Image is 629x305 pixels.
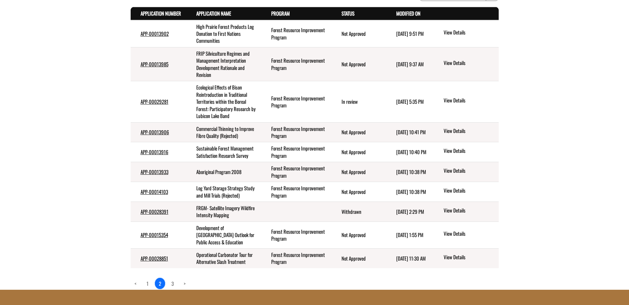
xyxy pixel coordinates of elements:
[131,182,186,202] td: APP-00014103
[141,60,168,68] a: APP-00013985
[186,20,261,47] td: High Prairie Forest Products Log Donation to First Nations Communities
[386,81,433,122] td: 3/28/2025 5:35 PM
[386,142,433,162] td: 3/20/2025 10:40 PM
[386,20,433,47] td: 5/15/2025 9:51 PM
[386,162,433,182] td: 3/20/2025 10:38 PM
[141,128,169,136] a: APP-00013906
[131,278,141,289] a: Previous page
[433,81,498,122] td: action menu
[131,47,186,81] td: APP-00013985
[143,278,153,289] a: page 1
[386,47,433,81] td: 5/14/2025 9:37 AM
[186,182,261,202] td: Log Yard Storage Strategy Study and Mill Trials (Rejected)
[386,122,433,142] td: 3/20/2025 10:41 PM
[261,142,332,162] td: Forest Resource Improvement Program
[131,142,186,162] td: APP-00013916
[141,231,168,238] a: APP-00015354
[141,255,168,262] a: APP-00028851
[261,20,332,47] td: Forest Resource Improvement Program
[141,208,168,215] a: APP-00028391
[180,278,190,289] a: Next page
[155,277,165,289] a: 2
[131,122,186,142] td: APP-00013906
[186,221,261,248] td: Development of Taunton Trestle Bridge Outlook for Public Access & Education
[261,182,332,202] td: Forest Resource Improvement Program
[332,20,386,47] td: Not Approved
[444,167,496,175] a: View details
[444,127,496,135] a: View details
[444,59,496,67] a: View details
[332,249,386,268] td: Not Approved
[433,221,498,248] td: action menu
[131,221,186,248] td: APP-00015354
[131,162,186,182] td: APP-00013933
[186,249,261,268] td: Operational Carbonator Tour for Alternative Slash Treatment
[332,47,386,81] td: Not Approved
[141,30,169,37] a: APP-00013902
[396,30,424,37] time: [DATE] 9:51 PM
[332,81,386,122] td: In review
[444,147,496,155] a: View details
[342,10,354,17] a: Status
[444,97,496,105] a: View details
[186,122,261,142] td: Commercial Thinning to Improve Fibre Quality (Rejected)
[196,10,231,17] a: Application Name
[261,249,332,268] td: Forest Resource Improvement Program
[186,202,261,221] td: FRGM- Satellite Imagery Wildfire Intensity Mapping
[433,162,498,182] td: action menu
[433,20,498,47] td: action menu
[141,168,168,175] a: APP-00013933
[131,202,186,221] td: APP-00028391
[444,187,496,195] a: View details
[141,10,181,17] a: Application Number
[131,20,186,47] td: APP-00013902
[433,7,498,20] th: Actions
[141,188,168,195] a: APP-00014103
[271,10,290,17] a: Program
[444,254,496,262] a: View details
[396,255,426,262] time: [DATE] 11:30 AM
[433,182,498,202] td: action menu
[332,202,386,221] td: Withdrawn
[186,142,261,162] td: Sustainable Forest Management Satisfaction Research Survey
[444,29,496,37] a: View details
[261,122,332,142] td: Forest Resource Improvement Program
[396,231,423,238] time: [DATE] 1:55 PM
[141,98,168,105] a: APP-00029281
[332,221,386,248] td: Not Approved
[167,278,178,289] a: page 3
[332,122,386,142] td: Not Approved
[141,148,168,155] a: APP-00013916
[332,142,386,162] td: Not Approved
[186,47,261,81] td: FRIP Silviculture Regimes and Management Interpretation Development Rationale and Revision
[396,188,426,195] time: [DATE] 10:38 PM
[433,47,498,81] td: action menu
[186,162,261,182] td: Aboriginal Program 2008
[444,230,496,238] a: View details
[396,10,420,17] a: Modified On
[396,148,426,155] time: [DATE] 10:40 PM
[433,142,498,162] td: action menu
[444,207,496,215] a: View details
[433,122,498,142] td: action menu
[261,221,332,248] td: Forest Resource Improvement Program
[386,182,433,202] td: 3/20/2025 10:38 PM
[131,81,186,122] td: APP-00029281
[186,81,261,122] td: Ecological Effects of Bison Reintroduction in Traditional Territories within the Boreal Forest: P...
[396,128,426,136] time: [DATE] 10:41 PM
[261,162,332,182] td: Forest Resource Improvement Program
[386,202,433,221] td: 3/17/2025 2:29 PM
[433,249,498,268] td: action menu
[261,81,332,122] td: Forest Resource Improvement Program
[396,60,424,68] time: [DATE] 9:37 AM
[261,47,332,81] td: Forest Resource Improvement Program
[131,249,186,268] td: APP-00028851
[396,98,424,105] time: [DATE] 5:35 PM
[396,208,424,215] time: [DATE] 2:29 PM
[332,162,386,182] td: Not Approved
[433,202,498,221] td: action menu
[396,168,426,175] time: [DATE] 10:38 PM
[332,182,386,202] td: Not Approved
[386,249,433,268] td: 11/1/2024 11:30 AM
[386,221,433,248] td: 3/7/2025 1:55 PM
